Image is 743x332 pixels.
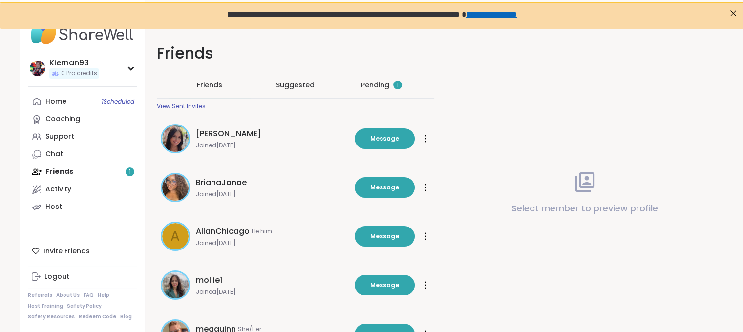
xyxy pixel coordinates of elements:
a: Host Training [28,303,63,310]
img: mollie1 [162,272,189,298]
img: BrianaJanae [162,174,189,201]
div: Chat [45,149,63,159]
span: Message [370,183,399,192]
img: ShareWell Nav Logo [28,16,137,50]
a: About Us [56,292,80,299]
span: Joined [DATE] [196,288,349,296]
span: Joined [DATE] [196,239,349,247]
span: Joined [DATE] [196,190,349,198]
span: He him [252,228,272,235]
a: Redeem Code [79,313,116,320]
a: Chat [28,145,137,163]
a: Referrals [28,292,52,299]
div: Coaching [45,114,80,124]
a: Support [28,128,137,145]
div: Logout [44,272,69,282]
div: Pending [361,80,402,90]
div: Host [45,202,62,212]
span: Message [370,134,399,143]
div: Home [45,97,66,106]
img: Kiernan93 [30,61,45,76]
div: Support [45,132,74,142]
span: 1 [397,81,399,89]
button: Message [355,226,415,247]
div: View Sent Invites [157,103,206,110]
span: Message [370,281,399,290]
a: Safety Policy [67,303,102,310]
a: Blog [120,313,132,320]
p: Select member to preview profile [511,202,658,215]
div: Kiernan93 [49,58,99,68]
div: Invite Friends [28,242,137,260]
button: Message [355,128,415,149]
span: Friends [197,80,222,90]
a: Help [98,292,109,299]
span: AllanChicago [196,226,250,237]
span: BrianaJanae [196,177,247,188]
h1: Friends [157,42,434,64]
a: Activity [28,181,137,198]
span: 1 Scheduled [102,98,134,105]
span: Suggested [276,80,315,90]
div: Close Step [726,4,739,17]
span: [PERSON_NAME] [196,128,261,140]
a: Safety Resources [28,313,75,320]
a: Coaching [28,110,137,128]
button: Message [355,177,415,198]
span: 0 Pro credits [61,69,97,78]
span: mollie1 [196,274,222,286]
div: Activity [45,185,71,194]
span: A [170,226,180,247]
img: katherineandrea [162,125,189,152]
a: Home1Scheduled [28,93,137,110]
button: Message [355,275,415,295]
span: Joined [DATE] [196,142,349,149]
span: Message [370,232,399,241]
a: Logout [28,268,137,286]
a: Host [28,198,137,216]
a: FAQ [84,292,94,299]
